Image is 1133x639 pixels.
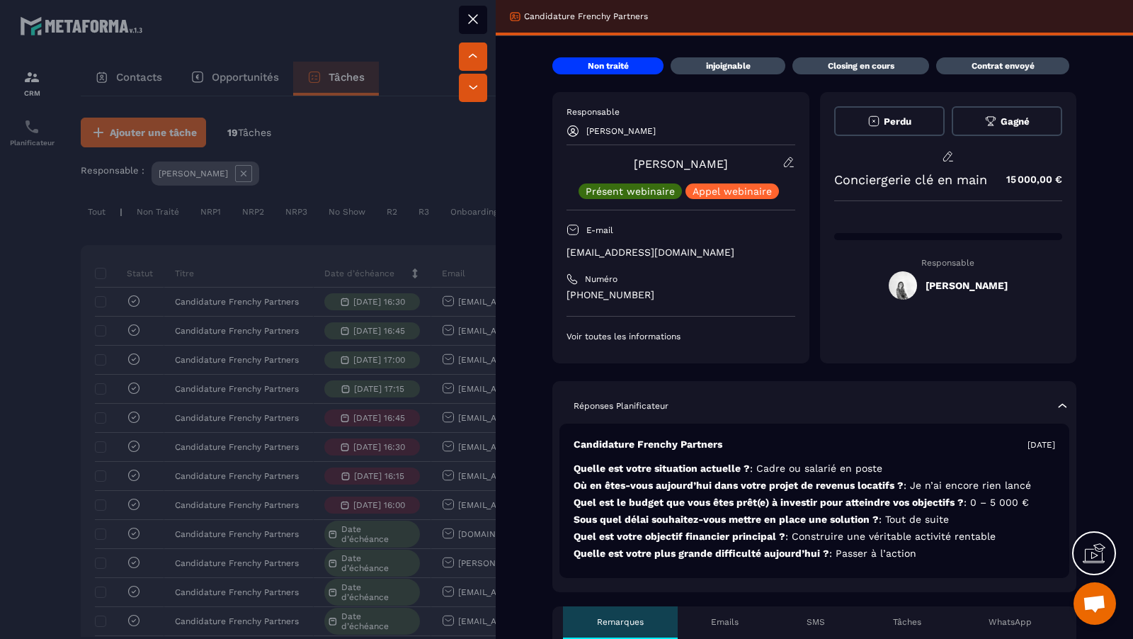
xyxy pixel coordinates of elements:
[566,106,795,118] p: Responsable
[574,496,1055,509] p: Quel est le budget que vous êtes prêt(e) à investir pour atteindre vos objectifs ?
[586,225,613,236] p: E-mail
[566,288,795,302] p: [PHONE_NUMBER]
[574,438,722,451] p: Candidature Frenchy Partners
[926,280,1008,291] h5: [PERSON_NAME]
[807,616,825,628] p: SMS
[574,400,668,412] p: Réponses Planificateur
[884,116,911,127] span: Perdu
[574,530,1055,543] p: Quel est votre objectif financier principal ?
[566,246,795,259] p: [EMAIL_ADDRESS][DOMAIN_NAME]
[972,60,1035,72] p: Contrat envoyé
[566,331,795,342] p: Voir toutes les informations
[574,547,1055,560] p: Quelle est votre plus grande difficulté aujourd’hui ?
[524,11,648,22] p: Candidature Frenchy Partners
[693,186,772,196] p: Appel webinaire
[574,513,1055,526] p: Sous quel délai souhaitez-vous mettre en place une solution ?
[828,60,894,72] p: Closing en cours
[992,166,1062,193] p: 15 000,00 €
[585,273,617,285] p: Numéro
[597,616,644,628] p: Remarques
[711,616,739,628] p: Emails
[706,60,751,72] p: injoignable
[574,462,1055,475] p: Quelle est votre situation actuelle ?
[879,514,949,525] span: : Tout de suite
[989,616,1032,628] p: WhatsApp
[586,126,656,136] p: [PERSON_NAME]
[1074,582,1116,625] div: Ouvrir le chat
[834,258,1063,268] p: Responsable
[634,157,728,171] a: [PERSON_NAME]
[829,548,916,559] span: : Passer à l’action
[750,463,882,474] span: : Cadre ou salarié en poste
[588,60,629,72] p: Non traité
[952,106,1062,136] button: Gagné
[1001,116,1030,127] span: Gagné
[586,186,675,196] p: Présent webinaire
[893,616,921,628] p: Tâches
[964,497,1029,508] span: : 0 – 5 000 €
[834,106,945,136] button: Perdu
[574,479,1055,492] p: Où en êtes-vous aujourd’hui dans votre projet de revenus locatifs ?
[785,531,996,542] span: : Construire une véritable activité rentable
[834,172,987,187] p: Conciergerie clé en main
[1027,439,1055,451] p: [DATE]
[904,480,1031,491] span: : Je n’ai encore rien lancé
